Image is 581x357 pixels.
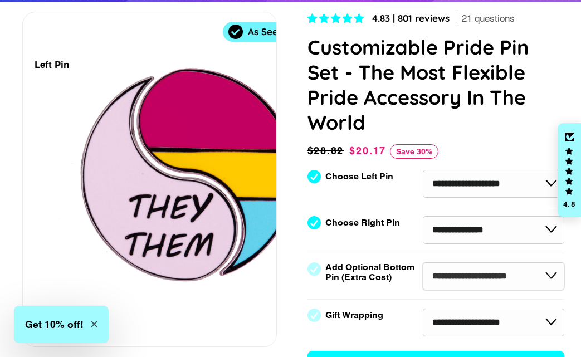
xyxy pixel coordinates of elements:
label: Choose Right Pin [325,218,400,228]
label: Gift Wrapping [325,310,383,320]
div: Click to open Judge.me floating reviews tab [558,123,581,218]
div: 1 / 7 [23,12,276,346]
label: Add Optional Bottom Pin (Extra Cost) [325,262,419,282]
div: 4.8 [563,200,576,208]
